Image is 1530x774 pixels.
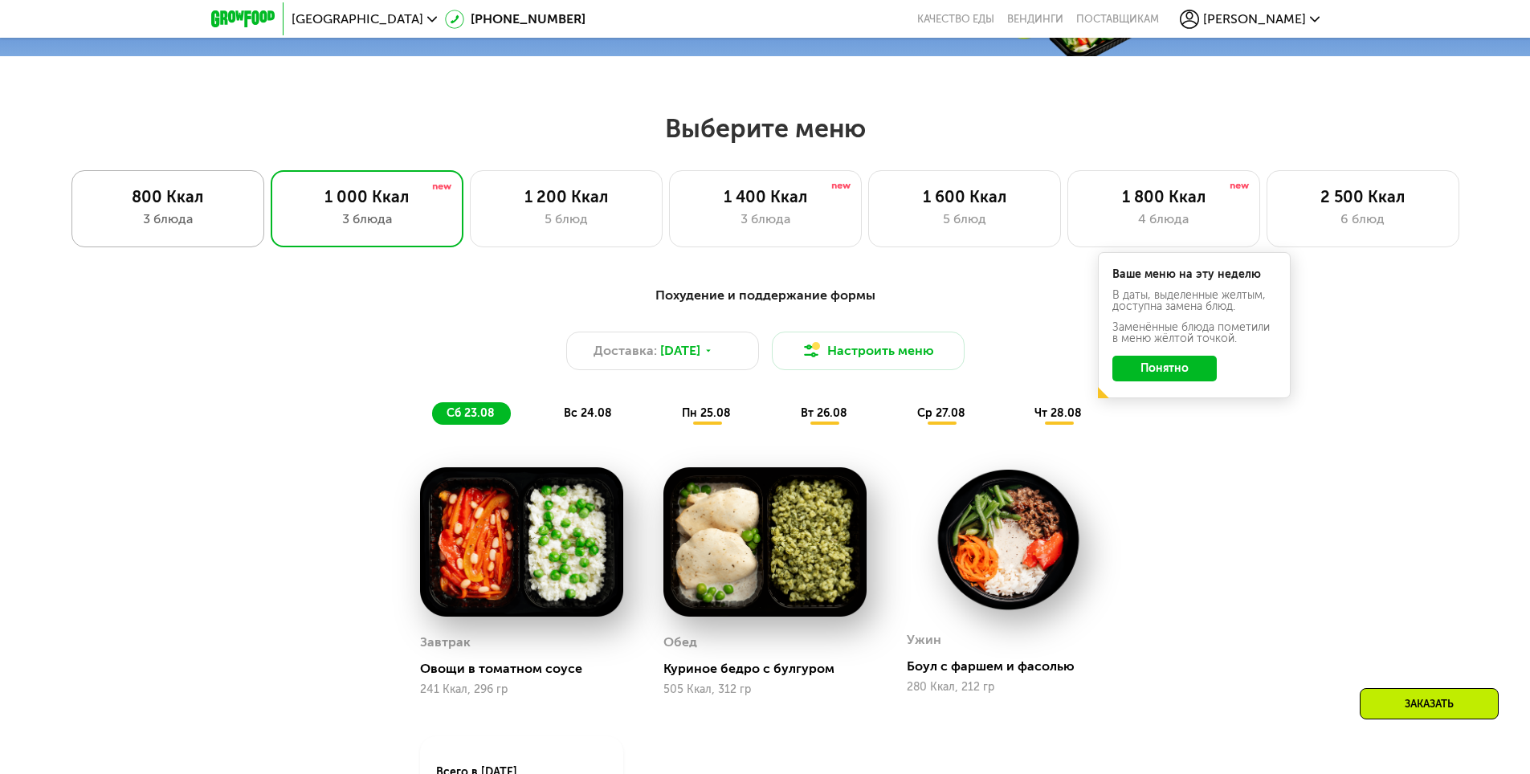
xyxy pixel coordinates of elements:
[1007,13,1063,26] a: Вендинги
[288,187,447,206] div: 1 000 Ккал
[1112,356,1217,381] button: Понятно
[288,210,447,229] div: 3 блюда
[663,683,867,696] div: 505 Ккал, 312 гр
[660,341,700,361] span: [DATE]
[686,210,845,229] div: 3 блюда
[917,13,994,26] a: Качество еды
[1203,13,1306,26] span: [PERSON_NAME]
[487,210,646,229] div: 5 блюд
[1076,13,1159,26] div: поставщикам
[564,406,612,420] span: вс 24.08
[663,661,879,677] div: Куриное бедро с булгуром
[88,210,247,229] div: 3 блюда
[1034,406,1082,420] span: чт 28.08
[594,341,657,361] span: Доставка:
[682,406,731,420] span: пн 25.08
[487,187,646,206] div: 1 200 Ккал
[772,332,965,370] button: Настроить меню
[686,187,845,206] div: 1 400 Ккал
[1283,187,1442,206] div: 2 500 Ккал
[1084,187,1243,206] div: 1 800 Ккал
[1360,688,1499,719] div: Заказать
[907,658,1123,674] div: Боул с фаршем и фасолью
[1283,210,1442,229] div: 6 блюд
[445,10,585,29] a: [PHONE_NUMBER]
[1112,290,1276,312] div: В даты, выделенные желтым, доступна замена блюд.
[801,406,847,420] span: вт 26.08
[1112,322,1276,344] div: Заменённые блюда пометили в меню жёлтой точкой.
[88,187,247,206] div: 800 Ккал
[885,210,1044,229] div: 5 блюд
[1112,269,1276,280] div: Ваше меню на эту неделю
[447,406,495,420] span: сб 23.08
[420,630,471,654] div: Завтрак
[907,628,941,652] div: Ужин
[51,112,1479,145] h2: Выберите меню
[885,187,1044,206] div: 1 600 Ккал
[907,681,1110,694] div: 280 Ккал, 212 гр
[917,406,965,420] span: ср 27.08
[290,286,1241,306] div: Похудение и поддержание формы
[420,661,636,677] div: Овощи в томатном соусе
[663,630,697,654] div: Обед
[292,13,423,26] span: [GEOGRAPHIC_DATA]
[1084,210,1243,229] div: 4 блюда
[420,683,623,696] div: 241 Ккал, 296 гр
